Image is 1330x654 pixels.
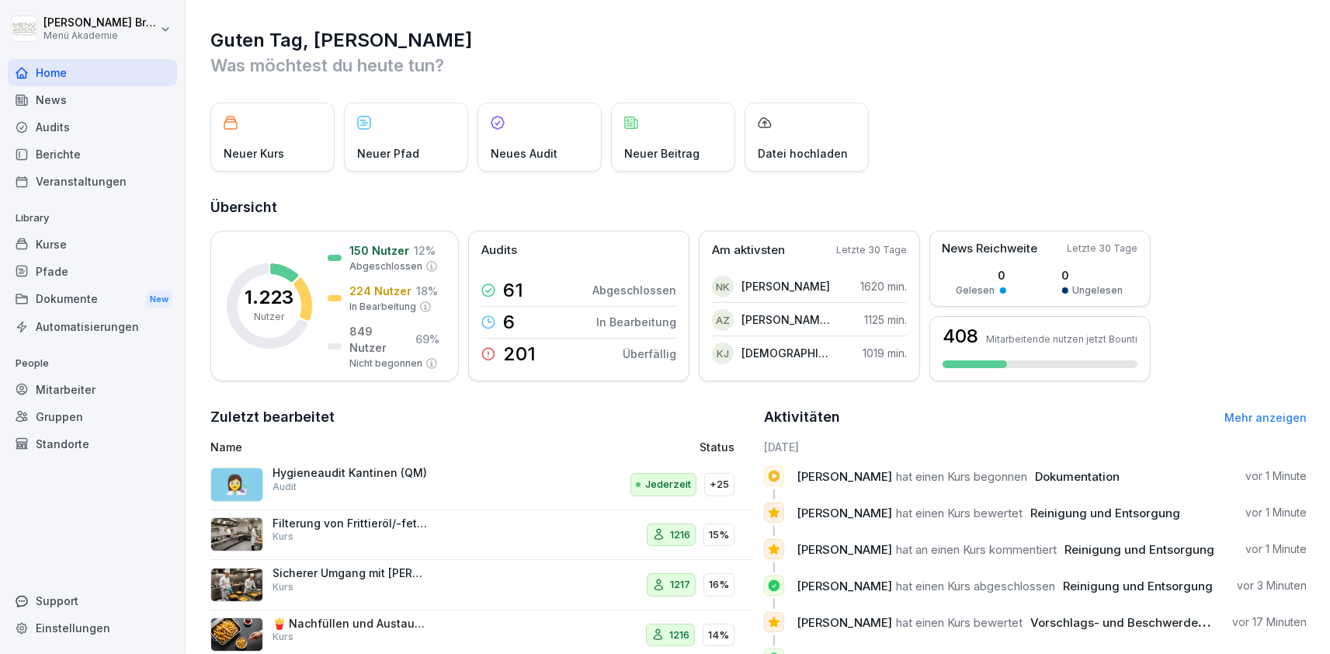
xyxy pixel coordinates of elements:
a: Veranstaltungen [8,168,177,195]
span: hat einen Kurs begonnen [896,469,1027,484]
a: Pfade [8,258,177,285]
a: Automatisierungen [8,313,177,340]
p: Neues Audit [491,145,557,162]
h2: Übersicht [210,197,1307,218]
p: People [8,351,177,376]
p: Letzte 30 Tage [836,243,907,257]
h3: 408 [943,327,978,346]
p: 61 [503,281,523,300]
p: 1620 min. [860,278,907,294]
span: hat einen Kurs abgeschlossen [896,579,1055,593]
p: Neuer Kurs [224,145,284,162]
p: 1019 min. [863,345,907,361]
p: Neuer Pfad [357,145,419,162]
a: Berichte [8,141,177,168]
span: [PERSON_NAME] [797,579,892,593]
p: Überfällig [623,346,676,362]
a: DokumenteNew [8,285,177,314]
p: 224 Nutzer [349,283,412,299]
span: Reinigung und Entsorgung [1030,506,1180,520]
span: [PERSON_NAME] [797,542,892,557]
p: 1217 [670,577,690,593]
p: Kurs [273,580,293,594]
p: 14% [708,628,729,643]
a: Gruppen [8,403,177,430]
p: Neuer Beitrag [624,145,700,162]
p: vor 1 Minute [1245,541,1307,557]
p: Audit [273,480,297,494]
a: Kurse [8,231,177,258]
p: Jederzeit [645,477,691,492]
p: 12 % [414,242,436,259]
p: vor 17 Minuten [1232,614,1307,630]
p: 0 [957,267,1006,284]
p: Name [210,439,547,455]
p: Sicherer Umgang mit [PERSON_NAME] [273,566,428,580]
p: 201 [503,345,536,364]
p: vor 1 Minute [1245,468,1307,484]
p: In Bearbeitung [596,314,676,330]
p: Ungelesen [1073,284,1123,297]
p: vor 3 Minuten [1237,578,1307,593]
span: Reinigung und Entsorgung [1064,542,1214,557]
p: [DEMOGRAPHIC_DATA][PERSON_NAME] [741,345,831,361]
p: Nutzer [255,310,285,324]
p: 18 % [416,283,438,299]
a: Mehr anzeigen [1224,411,1307,424]
p: Mitarbeitende nutzen jetzt Bounti [986,333,1137,345]
p: [PERSON_NAME] Bruns [43,16,157,30]
a: 👩‍🔬Hygieneaudit Kantinen (QM)AuditJederzeit+25 [210,460,753,510]
p: Kurs [273,530,293,544]
a: Audits [8,113,177,141]
p: Was möchtest du heute tun? [210,53,1307,78]
p: 1216 [670,527,690,543]
div: Support [8,587,177,614]
p: Hygieneaudit Kantinen (QM) [273,466,428,480]
p: Abgeschlossen [349,259,422,273]
p: Audits [481,242,517,259]
p: Abgeschlossen [592,282,676,298]
p: Letzte 30 Tage [1067,242,1137,256]
p: 1125 min. [864,311,907,328]
img: cuv45xaybhkpnu38aw8lcrqq.png [210,617,263,652]
p: 849 Nutzer [349,323,411,356]
a: Standorte [8,430,177,457]
span: hat einen Kurs bewertet [896,615,1023,630]
p: 150 Nutzer [349,242,409,259]
h2: Zuletzt bearbeitet [210,406,753,428]
a: Einstellungen [8,614,177,642]
div: NK [712,276,734,297]
img: lnrteyew03wyeg2dvomajll7.png [210,517,263,551]
span: hat einen Kurs bewertet [896,506,1023,520]
p: Menü Akademie [43,30,157,41]
p: +25 [710,477,729,492]
p: [PERSON_NAME] Zsarta [741,311,831,328]
a: Sicherer Umgang mit [PERSON_NAME]Kurs121716% [210,560,753,611]
a: Mitarbeiter [8,376,177,403]
p: 15% [709,527,729,543]
div: New [146,290,172,308]
span: hat an einen Kurs kommentiert [896,542,1057,557]
a: News [8,86,177,113]
p: Library [8,206,177,231]
p: News Reichweite [942,240,1037,258]
span: Reinigung und Entsorgung [1063,579,1213,593]
div: KJ [712,343,734,364]
p: Status [700,439,734,455]
p: vor 1 Minute [1245,505,1307,520]
p: Nicht begonnen [349,357,422,370]
p: 0 [1062,267,1123,284]
div: AZ [712,309,734,331]
p: 1216 [669,628,689,643]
